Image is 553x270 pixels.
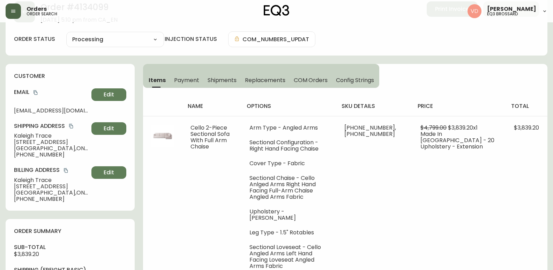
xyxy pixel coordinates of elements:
h4: options [247,102,330,110]
span: Replacements [245,76,285,84]
span: [PHONE_NUMBER] [14,152,89,158]
span: Kaleigh Trace [14,177,89,183]
h4: sku details [342,102,407,110]
span: Edit [104,91,114,98]
button: copy [62,167,69,174]
li: Upholstery - [PERSON_NAME] [249,209,328,221]
h4: Email [14,88,89,96]
h5: order search [27,12,57,16]
span: Edit [104,169,114,176]
button: copy [32,89,39,96]
span: Made In [GEOGRAPHIC_DATA] - 20 Upholstery - Extension [420,130,494,151]
span: $4,799.00 [420,124,447,132]
span: Payment [174,76,199,84]
span: $3,839.20 [14,250,39,258]
li: Leg Type - 1.5" Rotables [249,229,328,236]
h4: Billing Address [14,166,89,174]
img: logo [264,5,290,16]
span: $3,839.20 [514,124,539,132]
span: [EMAIL_ADDRESS][DOMAIN_NAME] [14,108,89,114]
label: order status [14,35,55,43]
span: [DATE] 5:10 pm from CA_EN [40,17,118,23]
button: Edit [91,88,126,101]
span: [GEOGRAPHIC_DATA] , ON , M6H 0B5 , CA [14,190,89,196]
h4: name [188,102,236,110]
span: [GEOGRAPHIC_DATA] , ON , M6H 0B5 , CA [14,145,89,152]
h4: total [511,102,542,110]
span: $3,839.20 x 1 [448,124,478,132]
span: Kaleigh Trace [14,133,89,139]
span: COM Orders [294,76,328,84]
button: Edit [91,122,126,135]
span: Edit [104,125,114,132]
h4: price [418,102,500,110]
span: [PHONE_NUMBER] [14,196,89,202]
span: Cello 2-Piece Sectional Sofa With Full Arm Chaise [190,124,230,151]
span: Items [149,76,166,84]
span: Shipments [208,76,237,84]
h4: Shipping Address [14,122,89,130]
h5: eq3 brossard [487,12,518,16]
li: Sectional Chaise - Cello Anlged Arms Right Hand Facing Full-Arm Chaise Angled Arms Fabric [249,175,328,200]
span: Config Strings [336,76,374,84]
li: Sectional Loveseat - Cello Angled Arms Left Hand Facing Loveseat Angled Arms Fabric [249,244,328,269]
span: [PHONE_NUMBER], [PHONE_NUMBER] [344,124,396,138]
span: [STREET_ADDRESS] [14,139,89,145]
li: Sectional Configuration - Right Hand Facing Chaise [249,139,328,152]
h4: injection status [165,35,217,43]
span: [PERSON_NAME] [487,6,536,12]
h4: order summary [14,227,126,235]
img: 34cbe8de67806989076631741e6a7c6b [468,4,481,18]
li: Cover Type - Fabric [249,160,328,167]
img: 39ff7455-5942-40ed-a239-67d594cfd239.jpg [151,125,174,147]
span: Orders [27,6,47,12]
button: Edit [91,166,126,179]
h4: sub-total [14,243,126,251]
li: Arm Type - Angled Arms [249,125,328,131]
span: [STREET_ADDRESS] [14,183,89,190]
h4: customer [14,72,126,80]
button: copy [68,123,75,130]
